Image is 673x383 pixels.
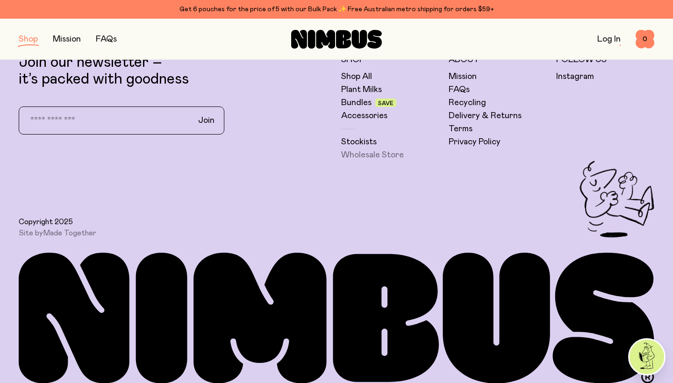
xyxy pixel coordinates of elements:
a: Plant Milks [341,84,382,95]
img: agent [630,340,664,374]
a: Wholesale Store [341,149,404,161]
a: Bundles [341,97,372,108]
a: Made Together [43,229,96,237]
a: Shop All [341,71,372,82]
a: Privacy Policy [449,136,501,148]
a: Mission [53,35,81,43]
a: Delivery & Returns [449,110,522,121]
a: Recycling [449,97,486,108]
a: Terms [449,123,473,135]
a: Mission [449,71,477,82]
h5: Shop [341,54,439,65]
div: Get 6 pouches for the price of 5 with our Bulk Pack ✨ Free Australian metro shipping for orders $59+ [19,4,654,15]
a: Accessories [341,110,387,121]
span: Join [198,115,215,126]
a: FAQs [96,35,117,43]
button: Join [191,111,222,130]
span: Copyright 2025 [19,217,73,227]
button: 0 [636,30,654,49]
span: Site by [19,228,96,238]
span: Save [378,100,394,106]
a: Stockists [341,136,377,148]
a: FAQs [449,84,470,95]
h5: Follow Us [556,54,654,65]
a: Instagram [556,71,594,82]
a: Log In [597,35,621,43]
h5: About [449,54,547,65]
p: Join our newsletter – it’s packed with goodness [19,54,332,88]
